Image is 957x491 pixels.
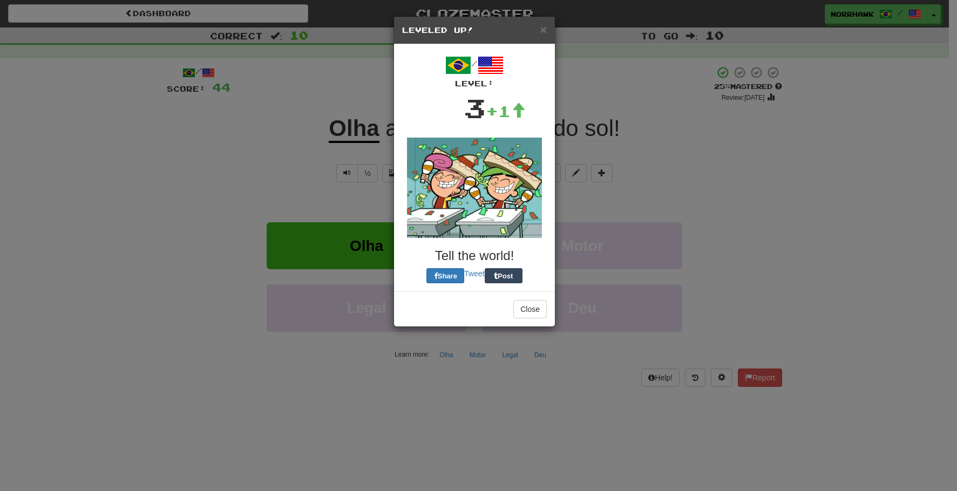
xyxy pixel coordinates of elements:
[407,138,542,238] img: fairly-odd-parents-da00311291977d55ff188899e898f38bf0ea27628e4b7d842fa96e17094d9a08.gif
[513,300,547,318] button: Close
[402,78,547,89] div: Level:
[464,269,484,278] a: Tweet
[402,52,547,89] div: /
[540,24,547,35] button: Close
[402,25,547,36] h5: Leveled Up!
[485,268,522,283] button: Post
[426,268,464,283] button: Share
[402,249,547,263] h3: Tell the world!
[540,23,547,36] span: ×
[486,100,526,122] div: +1
[464,89,486,127] div: 3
